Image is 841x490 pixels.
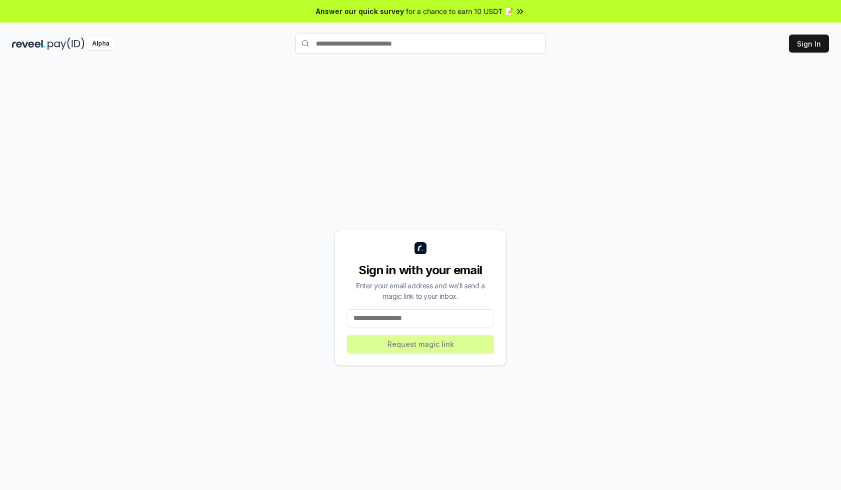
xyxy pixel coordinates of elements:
[316,6,404,17] span: Answer our quick survey
[12,38,46,50] img: reveel_dark
[48,38,85,50] img: pay_id
[87,38,115,50] div: Alpha
[347,280,494,301] div: Enter your email address and we’ll send a magic link to your inbox.
[789,35,829,53] button: Sign In
[347,262,494,278] div: Sign in with your email
[414,242,427,254] img: logo_small
[406,6,513,17] span: for a chance to earn 10 USDT 📝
